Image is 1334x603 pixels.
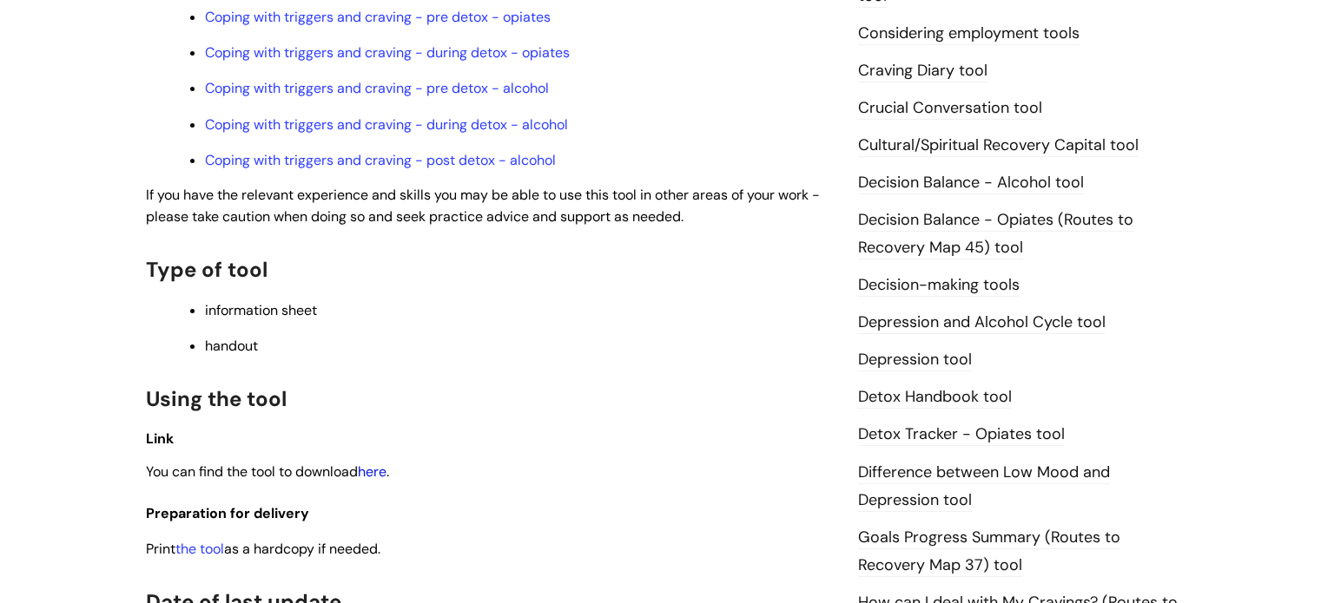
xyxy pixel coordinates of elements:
a: the tool [175,540,224,558]
a: Goals Progress Summary (Routes to Recovery Map 37) tool [858,527,1120,577]
span: Link [146,429,174,448]
a: Decision Balance - Opiates (Routes to Recovery Map 45) tool [858,209,1133,259]
a: Coping with triggers and craving - during detox - opiates [205,43,570,62]
span: information sheet [205,301,317,319]
a: Decision-making tools [858,274,1020,297]
a: Coping with triggers and craving - during detox - alcohol [205,115,568,134]
a: Coping with triggers and craving - post detox - alcohol [205,151,556,169]
a: Coping with triggers and craving - pre detox - alcohol [205,79,549,97]
a: Considering employment tools [858,23,1080,45]
a: Detox Handbook tool [858,386,1012,409]
a: Difference between Low Mood and Depression tool [858,462,1110,512]
a: Crucial Conversation tool [858,97,1042,120]
a: Cultural/Spiritual Recovery Capital tool [858,134,1139,157]
a: Decision Balance - Alcohol tool [858,172,1084,194]
span: Type of tool [146,256,267,283]
span: handout [205,337,258,355]
span: You can find the tool to download . [146,462,389,481]
a: Coping with triggers and craving - pre detox - opiates [205,8,551,26]
span: If you have the relevant experience and skills you may be able to use this tool in other areas of... [146,186,820,226]
span: Print as a hardcopy if needed. [146,540,380,558]
a: here [358,462,386,481]
a: Craving Diary tool [858,60,987,82]
a: Depression tool [858,349,972,371]
a: Depression and Alcohol Cycle tool [858,311,1106,334]
span: Preparation for delivery [146,504,309,522]
span: Using the tool [146,385,287,412]
a: Detox Tracker - Opiates tool [858,423,1065,446]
